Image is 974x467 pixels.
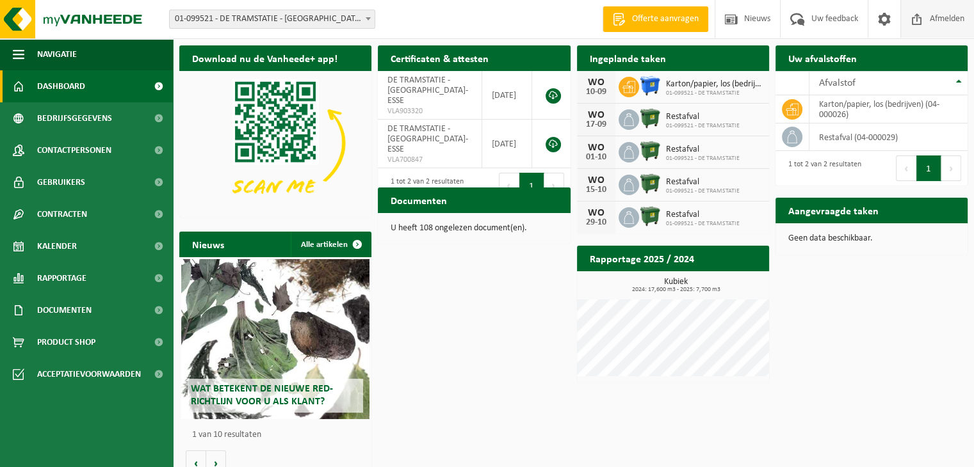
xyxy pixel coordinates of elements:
[387,106,472,116] span: VLA903320
[191,384,333,406] span: Wat betekent de nieuwe RED-richtlijn voor u als klant?
[387,155,472,165] span: VLA700847
[896,155,916,181] button: Previous
[378,187,460,212] h2: Documenten
[37,70,85,102] span: Dashboard
[391,224,557,233] p: U heeft 108 ongelezen document(en).
[577,246,707,271] h2: Rapportage 2025 / 2024
[782,154,861,182] div: 1 tot 2 van 2 resultaten
[809,123,968,151] td: restafval (04-000029)
[666,187,740,195] span: 01-099521 - DE TRAMSTATIE
[639,107,661,129] img: WB-1100-HPE-GN-01
[37,358,141,390] span: Acceptatievoorwaarden
[179,232,237,257] h2: Nieuws
[583,143,609,153] div: WO
[37,230,77,262] span: Kalender
[666,155,740,162] span: 01-099521 - DE TRAMSTATIE
[583,218,609,227] div: 29-10
[519,173,544,198] button: 1
[482,71,532,120] td: [DATE]
[603,6,708,32] a: Offerte aanvragen
[583,208,609,218] div: WO
[583,88,609,97] div: 10-09
[499,173,519,198] button: Previous
[378,45,501,70] h2: Certificaten & attesten
[583,278,769,293] h3: Kubiek
[577,45,679,70] h2: Ingeplande taken
[37,326,95,358] span: Product Shop
[37,102,112,134] span: Bedrijfsgegevens
[941,155,961,181] button: Next
[583,120,609,129] div: 17-09
[666,90,763,97] span: 01-099521 - DE TRAMSTATIE
[291,232,370,257] a: Alle artikelen
[179,45,350,70] h2: Download nu de Vanheede+ app!
[37,294,92,326] span: Documenten
[387,75,468,106] span: DE TRAMSTATIE - [GEOGRAPHIC_DATA]-ESSE
[666,177,740,187] span: Restafval
[916,155,941,181] button: 1
[37,198,87,230] span: Contracten
[666,79,763,90] span: Karton/papier, los (bedrijven)
[666,210,740,220] span: Restafval
[544,173,564,198] button: Next
[37,38,77,70] span: Navigatie
[639,140,661,162] img: WB-1100-HPE-GN-01
[583,77,609,88] div: WO
[37,262,86,294] span: Rapportage
[583,153,609,162] div: 01-10
[639,173,661,194] img: WB-1100-HPE-GN-01
[181,259,369,419] a: Wat betekent de nieuwe RED-richtlijn voor u als klant?
[583,186,609,194] div: 15-10
[666,145,740,155] span: Restafval
[169,10,375,29] span: 01-099521 - DE TRAMSTATIE - SINT-LIEVENS-ESSE
[387,124,468,154] span: DE TRAMSTATIE - [GEOGRAPHIC_DATA]-ESSE
[775,198,891,223] h2: Aangevraagde taken
[170,10,375,28] span: 01-099521 - DE TRAMSTATIE - SINT-LIEVENS-ESSE
[639,75,661,97] img: WB-1100-HPE-BE-01
[37,134,111,166] span: Contactpersonen
[482,120,532,168] td: [DATE]
[37,166,85,198] span: Gebruikers
[775,45,870,70] h2: Uw afvalstoffen
[639,205,661,227] img: WB-1100-HPE-GN-01
[583,175,609,186] div: WO
[583,287,769,293] span: 2024: 17,600 m3 - 2025: 7,700 m3
[384,171,464,200] div: 1 tot 2 van 2 resultaten
[809,95,968,123] td: karton/papier, los (bedrijven) (04-000026)
[583,110,609,120] div: WO
[788,234,955,243] p: Geen data beschikbaar.
[629,13,702,26] span: Offerte aanvragen
[179,71,371,215] img: Download de VHEPlus App
[666,220,740,228] span: 01-099521 - DE TRAMSTATIE
[192,431,365,439] p: 1 van 10 resultaten
[666,122,740,130] span: 01-099521 - DE TRAMSTATIE
[674,271,768,296] a: Bekijk rapportage
[666,112,740,122] span: Restafval
[819,78,856,88] span: Afvalstof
